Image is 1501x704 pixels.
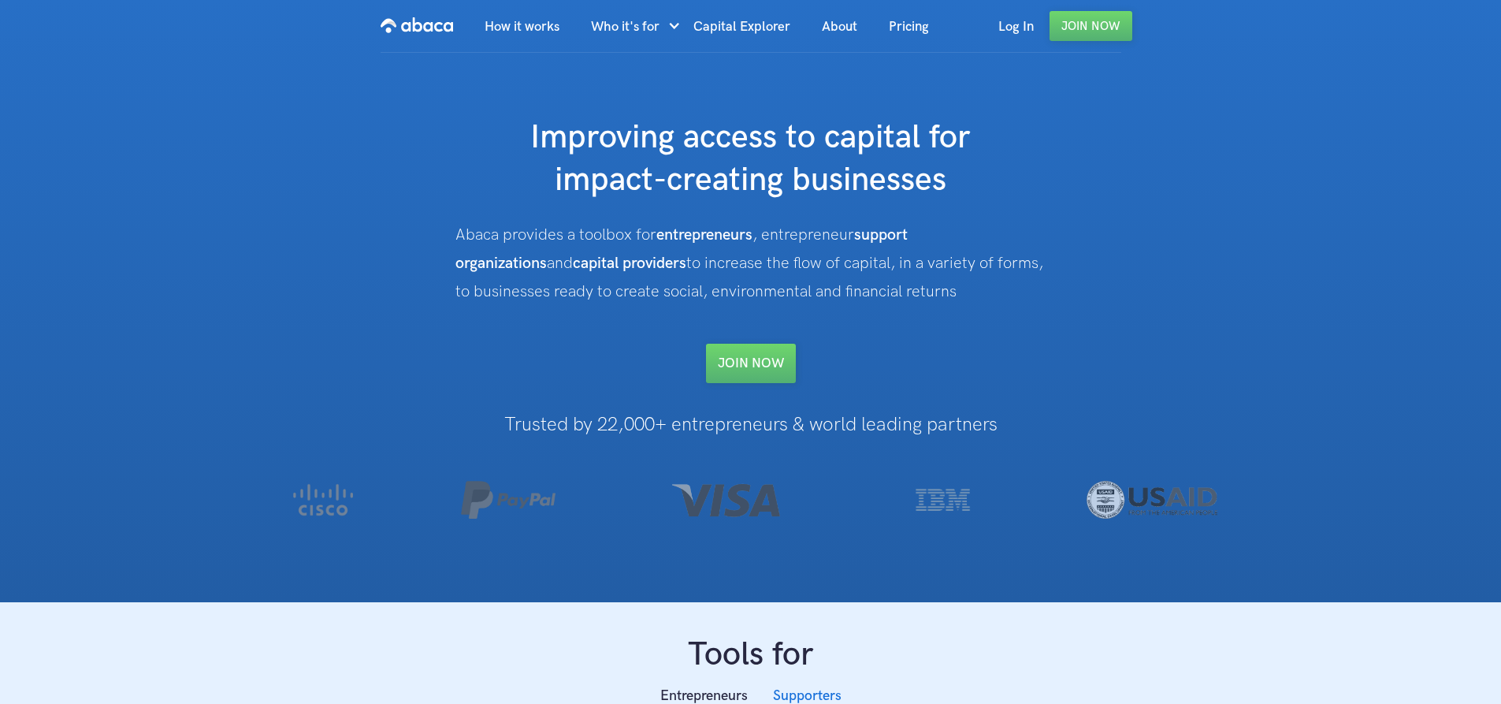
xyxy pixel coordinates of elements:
[656,225,752,244] strong: entrepreneurs
[573,254,686,273] strong: capital providers
[225,415,1276,435] h1: Trusted by 22,000+ entrepreneurs & world leading partners
[1050,11,1132,41] a: Join Now
[381,13,453,38] img: Abaca logo
[455,221,1046,306] div: Abaca provides a toolbox for , entrepreneur and to increase the flow of capital, in a variety of ...
[436,117,1066,202] h1: Improving access to capital for impact-creating businesses
[706,344,796,383] a: Join NOW
[225,634,1276,676] h1: Tools for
